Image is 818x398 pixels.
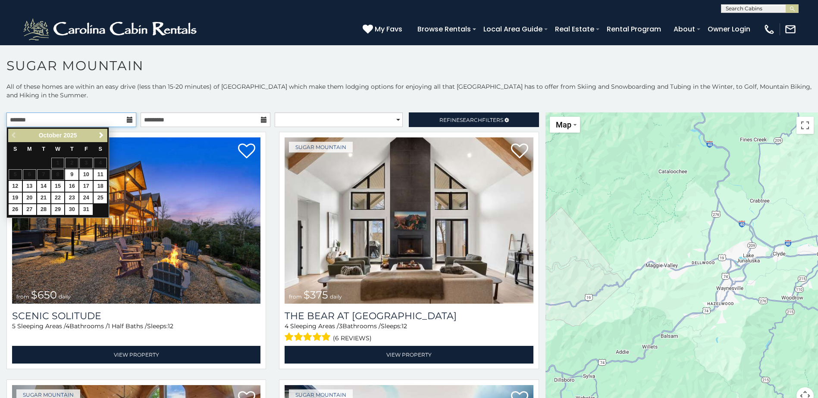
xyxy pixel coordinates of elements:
img: Scenic Solitude [12,137,260,304]
a: The Bear At [GEOGRAPHIC_DATA] [285,310,533,322]
span: 1 Half Baths / [108,322,147,330]
a: Rental Program [602,22,665,37]
span: Next [98,132,105,139]
span: 4 [285,322,288,330]
span: Map [556,120,571,129]
span: Refine Filters [439,117,503,123]
a: My Favs [363,24,404,35]
img: phone-regular-white.png [763,23,775,35]
a: 22 [51,193,65,203]
img: mail-regular-white.png [784,23,796,35]
span: 3 [339,322,342,330]
a: 28 [37,204,50,215]
a: 13 [23,181,36,192]
a: 31 [79,204,93,215]
a: Next [96,130,107,141]
a: 16 [65,181,78,192]
a: Sugar Mountain [289,142,353,152]
h3: The Bear At Sugar Mountain [285,310,533,322]
a: 14 [37,181,50,192]
div: Sleeping Areas / Bathrooms / Sleeps: [12,322,260,344]
span: 2025 [63,132,77,139]
span: $375 [304,289,328,301]
a: Scenic Solitude from $650 daily [12,137,260,304]
a: Owner Login [703,22,755,37]
div: Sleeping Areas / Bathrooms / Sleeps: [285,322,533,344]
span: 4 [66,322,69,330]
a: 10 [79,169,93,180]
a: 19 [9,193,22,203]
img: The Bear At Sugar Mountain [285,137,533,304]
a: View Property [12,346,260,364]
span: Monday [27,146,32,152]
a: 29 [51,204,65,215]
span: Friday [85,146,88,152]
span: Wednesday [55,146,60,152]
a: 25 [94,193,107,203]
a: 11 [94,169,107,180]
span: $650 [31,289,57,301]
span: from [289,293,302,300]
span: 5 [12,322,16,330]
button: Change map style [550,117,580,133]
a: Local Area Guide [479,22,547,37]
a: 26 [9,204,22,215]
a: Scenic Solitude [12,310,260,322]
span: from [16,293,29,300]
span: daily [330,293,342,300]
a: 30 [65,204,78,215]
a: 24 [79,193,93,203]
a: 12 [9,181,22,192]
span: (6 reviews) [333,333,372,344]
a: View Property [285,346,533,364]
span: daily [59,293,71,300]
a: 21 [37,193,50,203]
a: RefineSearchFilters [409,112,539,127]
span: Sunday [13,146,17,152]
a: 23 [65,193,78,203]
span: Search [460,117,482,123]
span: October [39,132,62,139]
span: 12 [401,322,407,330]
img: White-1-2.png [22,16,201,42]
span: Tuesday [42,146,45,152]
a: 18 [94,181,107,192]
button: Toggle fullscreen view [796,117,814,134]
a: Real Estate [551,22,599,37]
a: 9 [65,169,78,180]
a: Browse Rentals [413,22,475,37]
span: Saturday [99,146,102,152]
span: My Favs [375,24,402,34]
a: The Bear At Sugar Mountain from $375 daily [285,137,533,304]
span: 12 [168,322,173,330]
a: About [669,22,699,37]
a: 20 [23,193,36,203]
a: 15 [51,181,65,192]
a: 27 [23,204,36,215]
span: Thursday [70,146,74,152]
a: 17 [79,181,93,192]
